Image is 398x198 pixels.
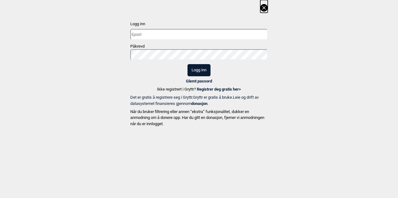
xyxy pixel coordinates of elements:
a: Det er gratis å registrere seg i Gryttr.Gryttr er gratis å bruke.Leie og drift av datasystemet fi... [130,94,268,106]
button: Logg inn [187,64,211,76]
b: donasjon [191,101,207,106]
div: Påkrevd [130,44,268,49]
a: Registrer deg gratis her> [197,87,241,92]
p: Når du bruker filtrering eller annen “ekstra” funksjonalitet, dukker en anmodning om å donere opp... [130,109,268,127]
p: Ikke registrert i Gryttr? [157,86,241,92]
input: Epost [130,29,268,40]
p: Det er gratis å registrere seg i Gryttr. Gryttr er gratis å bruke. Leie og drift av datasystemet ... [130,94,268,106]
a: Glemt passord [186,79,212,83]
p: Logg inn [130,21,268,27]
